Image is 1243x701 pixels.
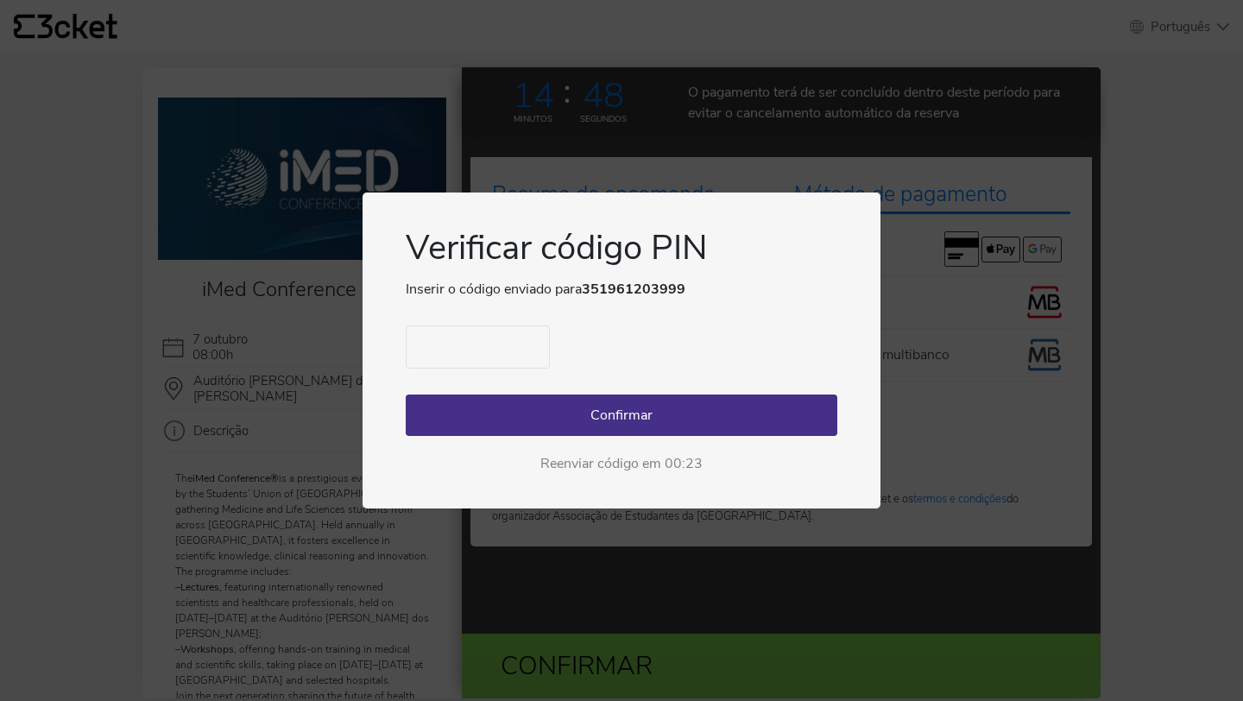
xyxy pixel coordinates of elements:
[582,280,685,299] strong: 351961203999
[540,453,661,474] span: Reenviar código em
[406,395,837,436] button: Confirmar
[406,279,837,300] p: Inserir o código enviado para
[406,227,837,279] h1: Verificar código PIN
[665,453,703,474] div: 00:23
